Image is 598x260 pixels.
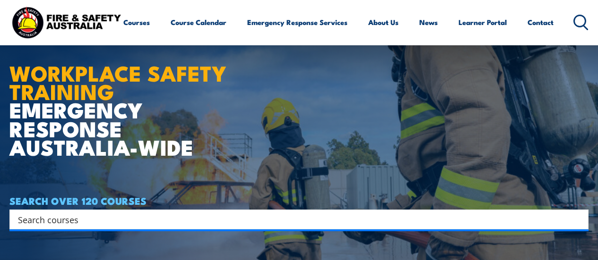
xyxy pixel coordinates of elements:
[9,56,226,107] strong: WORKPLACE SAFETY TRAINING
[20,213,570,226] form: Search form
[9,195,589,206] h4: SEARCH OVER 120 COURSES
[572,213,585,226] button: Search magnifier button
[247,11,347,34] a: Emergency Response Services
[419,11,438,34] a: News
[368,11,399,34] a: About Us
[528,11,554,34] a: Contact
[459,11,507,34] a: Learner Portal
[9,40,241,156] h1: EMERGENCY RESPONSE AUSTRALIA-WIDE
[171,11,226,34] a: Course Calendar
[18,212,568,226] input: Search input
[123,11,150,34] a: Courses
